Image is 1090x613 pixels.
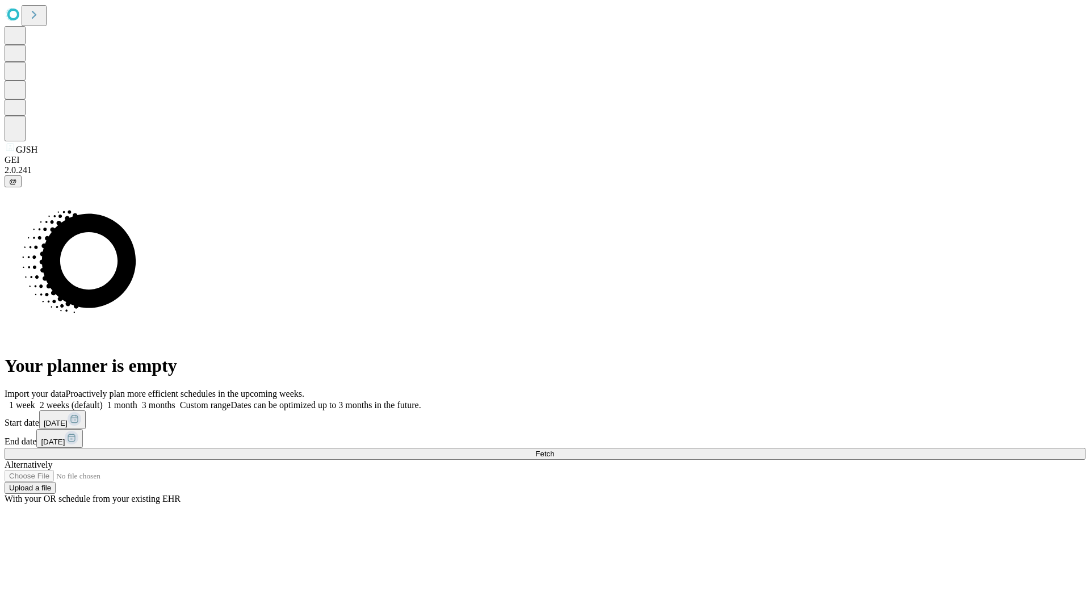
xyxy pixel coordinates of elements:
button: Fetch [5,448,1085,460]
span: @ [9,177,17,186]
div: End date [5,429,1085,448]
span: [DATE] [41,438,65,446]
span: 1 month [107,400,137,410]
button: @ [5,175,22,187]
div: 2.0.241 [5,165,1085,175]
span: 2 weeks (default) [40,400,103,410]
span: Custom range [180,400,230,410]
span: 1 week [9,400,35,410]
span: Dates can be optimized up to 3 months in the future. [230,400,421,410]
span: Alternatively [5,460,52,469]
span: 3 months [142,400,175,410]
h1: Your planner is empty [5,355,1085,376]
button: Upload a file [5,482,56,494]
span: GJSH [16,145,37,154]
span: [DATE] [44,419,68,427]
span: With your OR schedule from your existing EHR [5,494,181,503]
button: [DATE] [36,429,83,448]
span: Import your data [5,389,66,398]
div: GEI [5,155,1085,165]
div: Start date [5,410,1085,429]
span: Fetch [535,450,554,458]
span: Proactively plan more efficient schedules in the upcoming weeks. [66,389,304,398]
button: [DATE] [39,410,86,429]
